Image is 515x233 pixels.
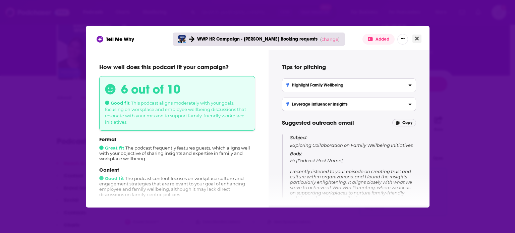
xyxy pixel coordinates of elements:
img: tell me why sparkle [98,37,102,42]
button: Close [412,35,421,43]
span: Great fit [99,145,124,151]
span: Good fit [105,100,130,106]
span: Suggested outreach email [282,119,354,126]
span: change [322,37,338,42]
p: Exploring Collaboration on Family Wellbeing Initiatives [290,134,416,148]
span: Tell Me Why [106,36,134,42]
button: Show More Button [397,34,408,45]
div: The podcast content focuses on workplace culture and engagement strategies that are relevant to y... [99,167,255,197]
p: Format [99,136,255,142]
h4: Tips for pitching [282,63,416,71]
span: Body: [290,151,302,156]
div: The podcast frequently features guests, which aligns well with your objective of sharing insights... [99,136,255,161]
button: Added [362,34,395,45]
span: Subject: [290,134,308,140]
h3: 6 out of 10 [121,82,180,97]
span: ( ) [320,37,340,42]
span: This podcast aligns moderately with your goals, focusing on workplace and employee wellbeing disc... [105,100,246,125]
span: Copy [402,120,412,125]
span: WWP HR Campaign - [PERSON_NAME] Booking requests [197,36,318,42]
p: Content [99,167,255,173]
img: Empowering Workplaces [178,35,186,43]
span: Good fit [99,176,124,181]
h3: Highlight Family Wellbeing [286,83,344,88]
p: How well does this podcast fit your campaign? [99,63,255,71]
h3: Leverage Influencer Insights [286,102,348,107]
